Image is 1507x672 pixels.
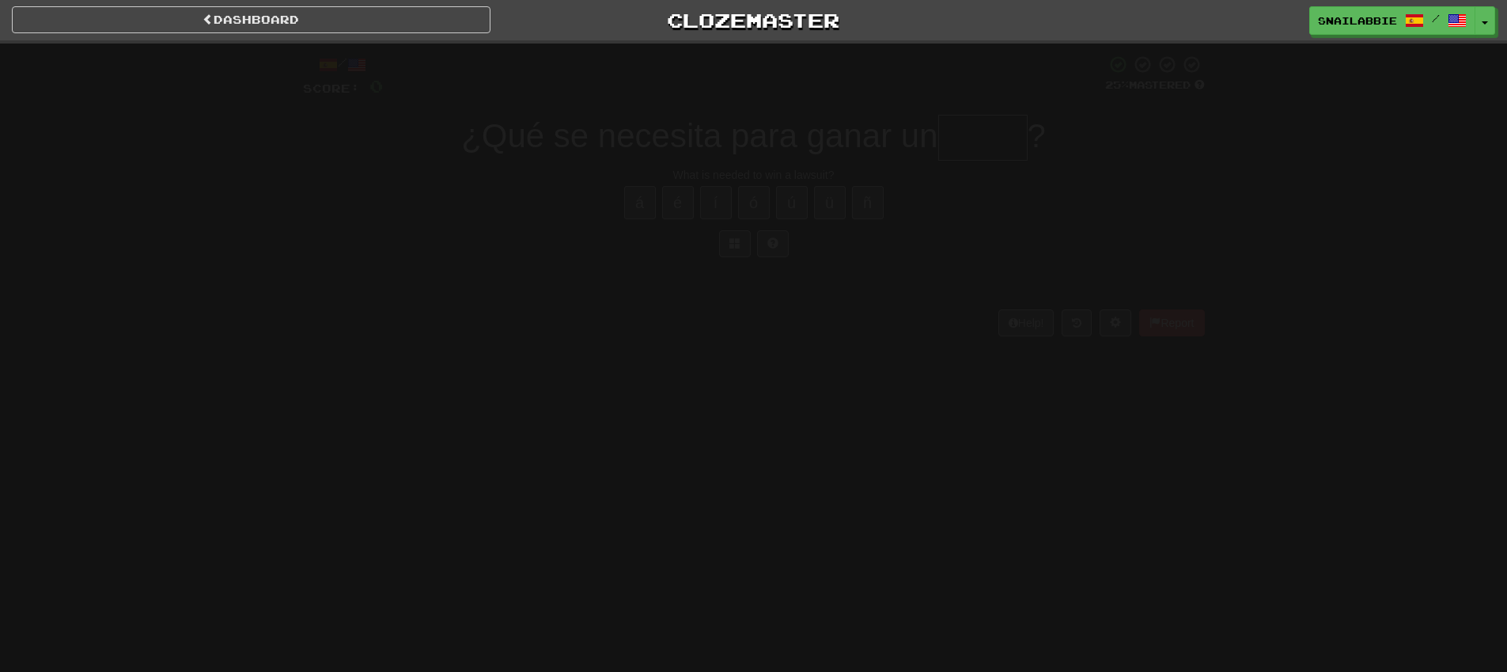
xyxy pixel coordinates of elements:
div: What is needed to win a lawsuit? [303,167,1205,183]
button: á [624,186,656,219]
div: Mastered [1105,78,1205,93]
button: í [700,186,732,219]
a: Dashboard [12,6,490,33]
button: ó [738,186,770,219]
span: 0 [477,42,490,61]
button: ú [776,186,808,219]
span: Score: [303,82,360,95]
button: Submit [705,265,803,302]
button: Single letter hint - you only get 1 per sentence and score half the points! alt+h [757,230,789,257]
span: / [1432,13,1440,24]
span: 0 [816,42,830,61]
span: ¿Qué se necesita para ganar un [461,117,937,154]
span: 0 [369,76,383,96]
span: ? [1028,117,1046,154]
button: Switch sentence to multiple choice alt+p [719,230,751,257]
button: Round history (alt+y) [1062,309,1092,336]
div: / [303,55,383,74]
button: Report [1139,309,1204,336]
a: Clozemaster [514,6,993,34]
button: Help! [998,309,1055,336]
button: ñ [852,186,884,219]
span: Snailabbie [1318,13,1397,28]
span: 25 % [1105,78,1129,91]
a: Snailabbie / [1309,6,1475,35]
span: 10 [1111,42,1138,61]
button: é [662,186,694,219]
button: ü [814,186,846,219]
